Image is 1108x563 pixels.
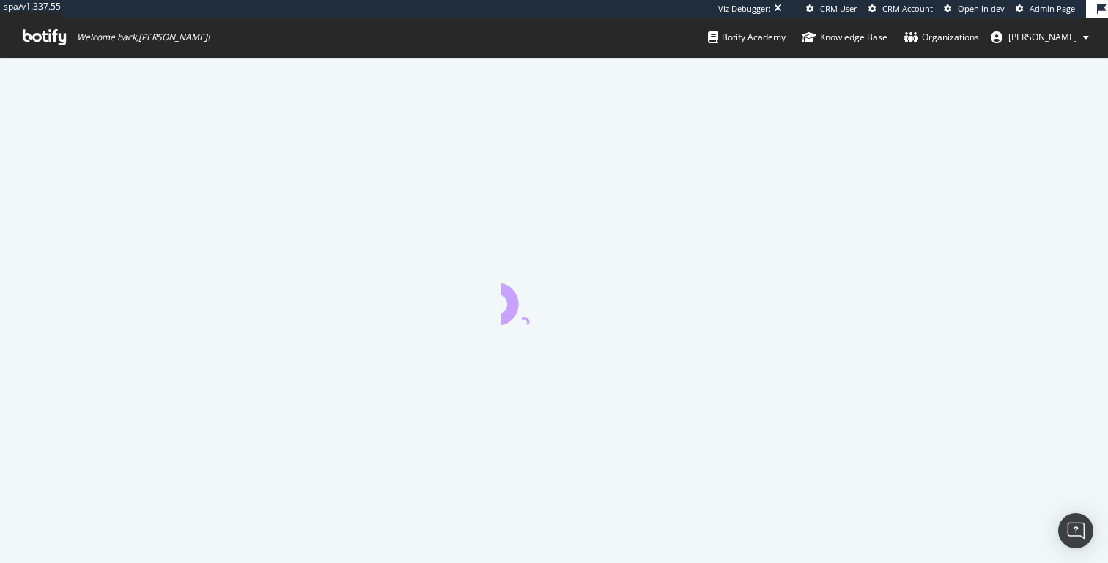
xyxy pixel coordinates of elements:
[979,26,1101,49] button: [PERSON_NAME]
[1030,3,1075,14] span: Admin Page
[718,3,771,15] div: Viz Debugger:
[958,3,1005,14] span: Open in dev
[501,272,607,325] div: animation
[820,3,857,14] span: CRM User
[882,3,933,14] span: CRM Account
[802,18,887,57] a: Knowledge Base
[1058,513,1093,548] div: Open Intercom Messenger
[77,31,210,43] span: Welcome back, [PERSON_NAME] !
[1016,3,1075,15] a: Admin Page
[868,3,933,15] a: CRM Account
[802,30,887,45] div: Knowledge Base
[944,3,1005,15] a: Open in dev
[904,18,979,57] a: Organizations
[904,30,979,45] div: Organizations
[806,3,857,15] a: CRM User
[708,30,786,45] div: Botify Academy
[708,18,786,57] a: Botify Academy
[1008,31,1077,43] span: Thomas Grange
